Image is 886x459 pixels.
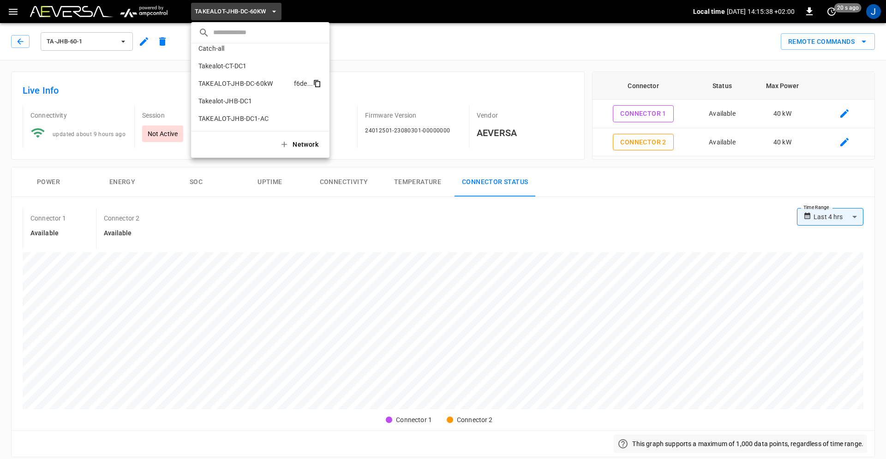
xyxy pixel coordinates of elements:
[198,96,288,106] p: Takealot-JHB-DC1
[198,61,288,71] p: Takealot-CT-DC1
[274,135,326,154] button: Network
[312,78,323,89] div: copy
[198,114,290,123] p: TAKEALOT-JHB-DC1-AC
[198,44,290,53] p: Catch-all
[198,79,290,88] p: TAKEALOT-JHB-DC-60kW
